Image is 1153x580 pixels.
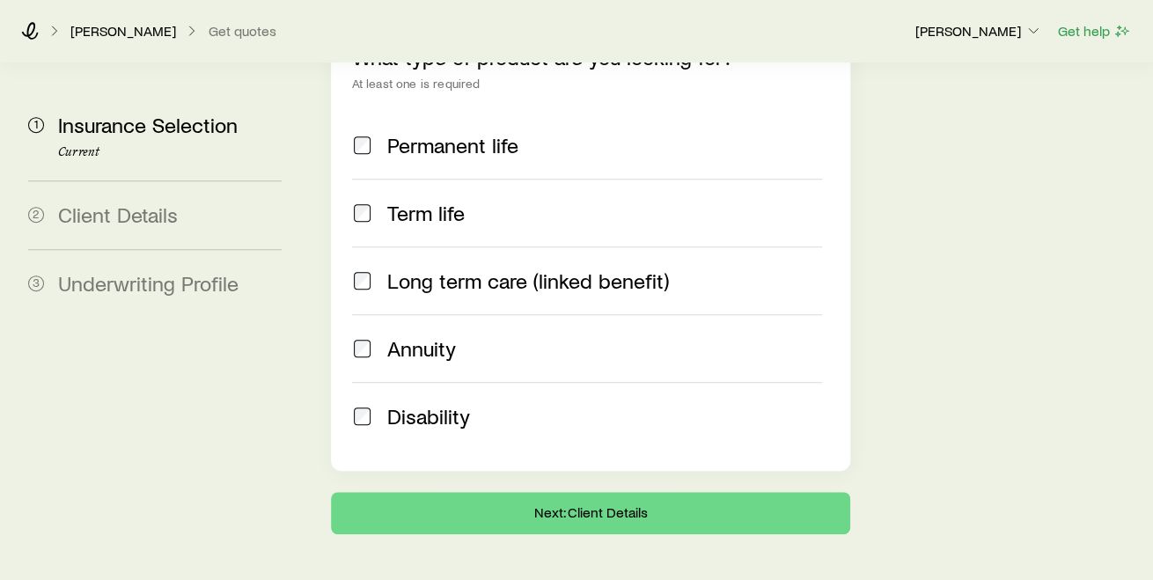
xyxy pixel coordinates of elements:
input: Permanent life [354,136,371,154]
span: Disability [386,404,469,429]
p: [PERSON_NAME] [915,22,1042,40]
span: Permanent life [386,133,518,158]
span: 3 [28,275,44,291]
p: [PERSON_NAME] [70,22,176,40]
span: Long term care (linked benefit) [386,268,668,293]
button: Get help [1057,21,1132,41]
button: [PERSON_NAME] [914,21,1043,42]
span: Term life [386,201,464,225]
input: Annuity [354,340,371,357]
span: Client Details [58,202,178,227]
button: Next: Client Details [331,492,851,534]
p: Current [58,145,282,159]
input: Disability [354,407,371,425]
span: Annuity [386,336,455,361]
span: Underwriting Profile [58,270,239,296]
div: At least one is required [352,77,830,91]
input: Term life [354,204,371,222]
span: Insurance Selection [58,112,238,137]
span: 2 [28,207,44,223]
input: Long term care (linked benefit) [354,272,371,290]
span: 1 [28,117,44,133]
button: Get quotes [208,23,277,40]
